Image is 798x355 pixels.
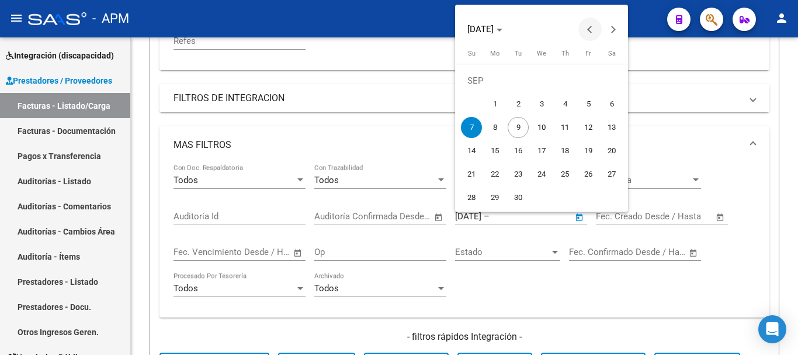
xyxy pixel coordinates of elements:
span: 30 [508,187,529,208]
button: September 20, 2025 [600,139,623,163]
span: 24 [531,164,552,185]
span: 10 [531,117,552,138]
span: 5 [578,94,599,115]
span: Tu [515,50,522,57]
span: Su [468,50,476,57]
button: Next month [602,18,625,41]
span: 25 [554,164,575,185]
button: September 29, 2025 [483,186,506,209]
span: 12 [578,117,599,138]
button: September 28, 2025 [460,186,483,209]
span: 21 [461,164,482,185]
span: 6 [601,94,622,115]
span: Sa [608,50,616,57]
button: September 6, 2025 [600,92,623,116]
button: September 9, 2025 [506,116,530,139]
button: September 27, 2025 [600,163,623,186]
button: September 14, 2025 [460,139,483,163]
td: SEP [460,69,623,92]
span: 11 [554,117,575,138]
span: 19 [578,140,599,161]
button: September 19, 2025 [577,139,600,163]
button: September 7, 2025 [460,116,483,139]
span: 13 [601,117,622,138]
button: September 21, 2025 [460,163,483,186]
button: September 15, 2025 [483,139,506,163]
span: 14 [461,140,482,161]
button: September 5, 2025 [577,92,600,116]
button: September 11, 2025 [553,116,577,139]
button: Choose month and year [463,19,507,40]
button: September 13, 2025 [600,116,623,139]
span: 20 [601,140,622,161]
button: September 17, 2025 [530,139,553,163]
span: 28 [461,187,482,208]
button: September 23, 2025 [506,163,530,186]
span: 7 [461,117,482,138]
button: September 3, 2025 [530,92,553,116]
span: [DATE] [467,24,494,35]
button: September 26, 2025 [577,163,600,186]
button: September 10, 2025 [530,116,553,139]
span: 15 [484,140,505,161]
button: September 4, 2025 [553,92,577,116]
button: September 16, 2025 [506,139,530,163]
button: September 22, 2025 [483,163,506,186]
button: September 24, 2025 [530,163,553,186]
span: Mo [490,50,499,57]
button: September 1, 2025 [483,92,506,116]
button: September 25, 2025 [553,163,577,186]
button: September 30, 2025 [506,186,530,209]
span: 3 [531,94,552,115]
span: 22 [484,164,505,185]
span: 1 [484,94,505,115]
span: 18 [554,140,575,161]
span: 17 [531,140,552,161]
span: 9 [508,117,529,138]
span: 29 [484,187,505,208]
span: 16 [508,140,529,161]
span: 27 [601,164,622,185]
span: 4 [554,94,575,115]
span: Th [561,50,569,57]
span: 26 [578,164,599,185]
span: 8 [484,117,505,138]
div: Open Intercom Messenger [758,315,786,343]
span: 2 [508,94,529,115]
span: Fr [585,50,591,57]
button: Previous month [578,18,602,41]
button: September 8, 2025 [483,116,506,139]
span: We [537,50,546,57]
button: September 18, 2025 [553,139,577,163]
button: September 2, 2025 [506,92,530,116]
span: 23 [508,164,529,185]
button: September 12, 2025 [577,116,600,139]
